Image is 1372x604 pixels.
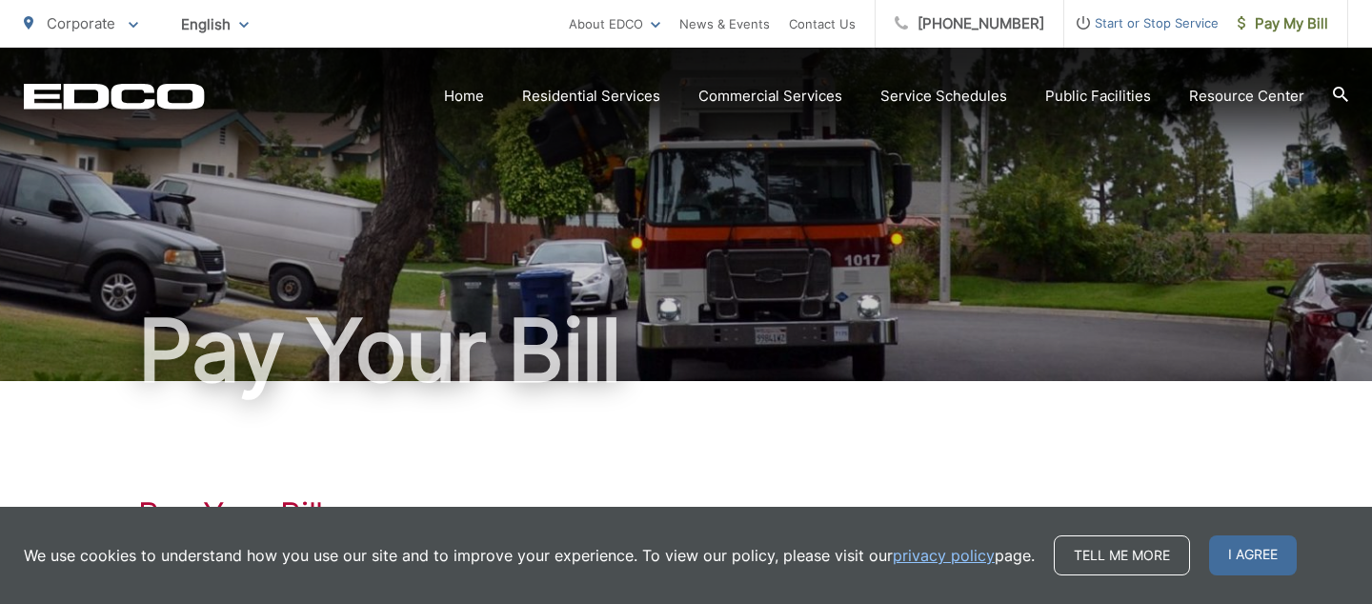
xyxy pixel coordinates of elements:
a: Home [444,85,484,108]
span: Corporate [47,14,115,32]
span: Pay My Bill [1238,12,1328,35]
a: About EDCO [569,12,660,35]
a: Commercial Services [698,85,842,108]
a: Service Schedules [880,85,1007,108]
a: Tell me more [1054,535,1190,575]
a: News & Events [679,12,770,35]
a: Contact Us [789,12,856,35]
a: Public Facilities [1045,85,1151,108]
a: EDCD logo. Return to the homepage. [24,83,205,110]
h1: Pay Your Bill [138,495,1234,534]
h1: Pay Your Bill [24,303,1348,398]
a: Resource Center [1189,85,1304,108]
p: We use cookies to understand how you use our site and to improve your experience. To view our pol... [24,544,1035,567]
span: I agree [1209,535,1297,575]
a: privacy policy [893,544,995,567]
span: English [167,8,263,41]
a: Residential Services [522,85,660,108]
